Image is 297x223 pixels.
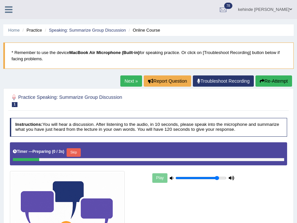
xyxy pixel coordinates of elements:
[15,122,42,127] b: Instructions:
[63,149,64,154] b: )
[53,149,63,154] b: 0 / 3s
[224,3,232,9] span: 78
[12,102,18,107] span: 1
[49,28,126,33] a: Speaking: Summarize Group Discussion
[67,148,81,157] button: Skip
[13,150,64,154] h5: Timer —
[69,50,139,55] b: MacBook Air Microphone (Built-in)
[120,75,142,87] a: Next »
[8,28,20,33] a: Home
[33,149,51,154] b: Preparing
[255,75,292,87] button: Re-Attempt
[193,75,254,87] a: Troubleshoot Recording
[3,42,294,69] blockquote: * Remember to use the device for speaking practice. Or click on [Troubleshoot Recording] button b...
[144,75,191,87] button: Report Question
[10,93,182,107] h2: Practice Speaking: Summarize Group Discussion
[21,27,42,33] li: Practice
[127,27,160,33] li: Online Course
[52,149,53,154] b: (
[10,118,287,137] h4: You will hear a discussion. After listening to the audio, in 10 seconds, please speak into the mi...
